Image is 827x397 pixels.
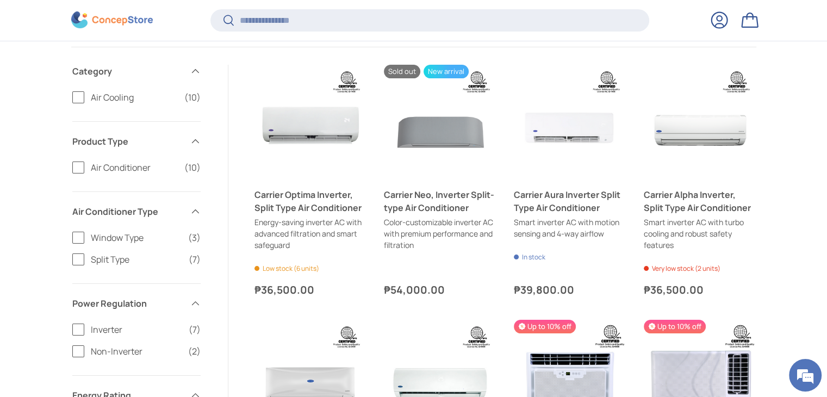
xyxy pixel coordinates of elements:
[72,122,201,161] summary: Product Type
[514,320,576,333] span: Up to 10% off
[254,65,367,177] a: Carrier Optima Inverter, Split Type Air Conditioner
[63,126,150,235] span: We're online!
[5,274,207,312] textarea: Type your message and hit 'Enter'
[71,12,153,29] img: ConcepStore
[72,205,183,218] span: Air Conditioner Type
[184,91,201,104] span: (10)
[91,161,178,174] span: Air Conditioner
[644,65,756,177] a: Carrier Alpha Inverter, Split Type Air Conditioner
[72,192,201,231] summary: Air Conditioner Type
[189,323,201,336] span: (7)
[72,52,201,91] summary: Category
[254,188,367,214] a: Carrier Optima Inverter, Split Type Air Conditioner
[514,65,626,177] a: Carrier Aura Inverter Split Type Air Conditioner
[384,188,496,214] a: Carrier Neo, Inverter Split-type Air Conditioner
[72,135,183,148] span: Product Type
[91,231,182,244] span: Window Type
[72,65,183,78] span: Category
[188,345,201,358] span: (2)
[91,345,182,358] span: Non-Inverter
[72,284,201,323] summary: Power Regulation
[644,320,706,333] span: Up to 10% off
[384,65,496,177] a: Carrier Neo, Inverter Split-type Air Conditioner
[424,65,469,78] span: New arrival
[644,188,756,214] a: Carrier Alpha Inverter, Split Type Air Conditioner
[72,297,183,310] span: Power Regulation
[384,65,420,78] span: Sold out
[189,253,201,266] span: (7)
[178,5,204,32] div: Minimize live chat window
[57,61,183,75] div: Chat with us now
[184,161,201,174] span: (10)
[91,253,182,266] span: Split Type
[91,323,182,336] span: Inverter
[514,188,626,214] a: Carrier Aura Inverter Split Type Air Conditioner
[188,231,201,244] span: (3)
[91,91,178,104] span: Air Cooling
